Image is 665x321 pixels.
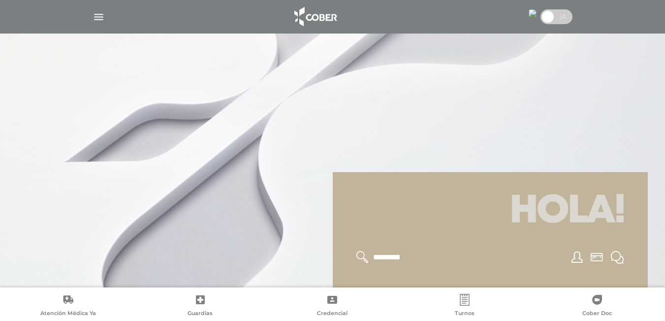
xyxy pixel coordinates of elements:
img: logo_cober_home-white.png [289,5,341,29]
a: Cober Doc [531,294,663,319]
img: 7294 [529,9,537,17]
span: Credencial [317,310,348,319]
a: Guardias [134,294,267,319]
a: Credencial [266,294,399,319]
span: Turnos [455,310,475,319]
a: Atención Médica Ya [2,294,134,319]
h1: Hola! [345,184,636,239]
span: Guardias [188,310,213,319]
a: Turnos [399,294,531,319]
span: Cober Doc [582,310,612,319]
img: Cober_menu-lines-white.svg [93,11,105,23]
span: Atención Médica Ya [40,310,96,319]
